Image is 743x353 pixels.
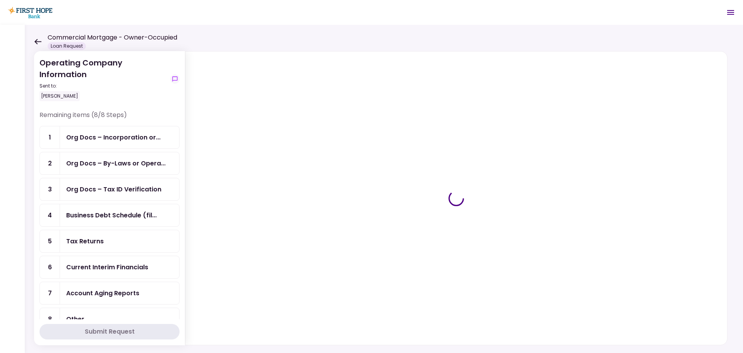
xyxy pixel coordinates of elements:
a: 7Account Aging Reports [39,282,180,305]
div: Remaining items (8/8 Steps) [39,110,180,126]
div: Current Interim Financials [66,262,148,272]
div: Org Docs – By-Laws or Operating Agreement [66,158,166,168]
button: show-messages [170,74,180,84]
div: Sent to: [39,83,167,90]
div: 8 [40,308,60,330]
div: [PERSON_NAME] [39,91,80,101]
a: 1Org Docs – Incorporation or Formation [39,126,180,149]
a: 8Other [39,308,180,331]
div: Operating Company Information [39,57,167,101]
div: 1 [40,126,60,148]
div: Business Debt Schedule (fill and sign) [66,210,157,220]
div: Account Aging Reports [66,288,139,298]
button: Open menu [721,3,740,22]
div: 7 [40,282,60,304]
a: 2Org Docs – By-Laws or Operating Agreement [39,152,180,175]
a: 6Current Interim Financials [39,256,180,279]
a: 3Org Docs – Tax ID Verification [39,178,180,201]
a: 5Tax Returns [39,230,180,253]
div: Org Docs – Tax ID Verification [66,184,161,194]
img: Partner icon [8,7,52,18]
div: Tax Returns [66,236,104,246]
div: Loan Request [48,42,86,50]
a: 4Business Debt Schedule (fill and sign) [39,204,180,227]
div: Submit Request [85,327,135,336]
div: 6 [40,256,60,278]
div: Other [66,314,84,324]
div: 4 [40,204,60,226]
button: Submit Request [39,324,180,339]
div: Org Docs – Incorporation or Formation [66,133,161,142]
div: 2 [40,152,60,174]
h1: Commercial Mortgage - Owner-Occupied [48,33,177,42]
div: 3 [40,178,60,200]
div: 5 [40,230,60,252]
